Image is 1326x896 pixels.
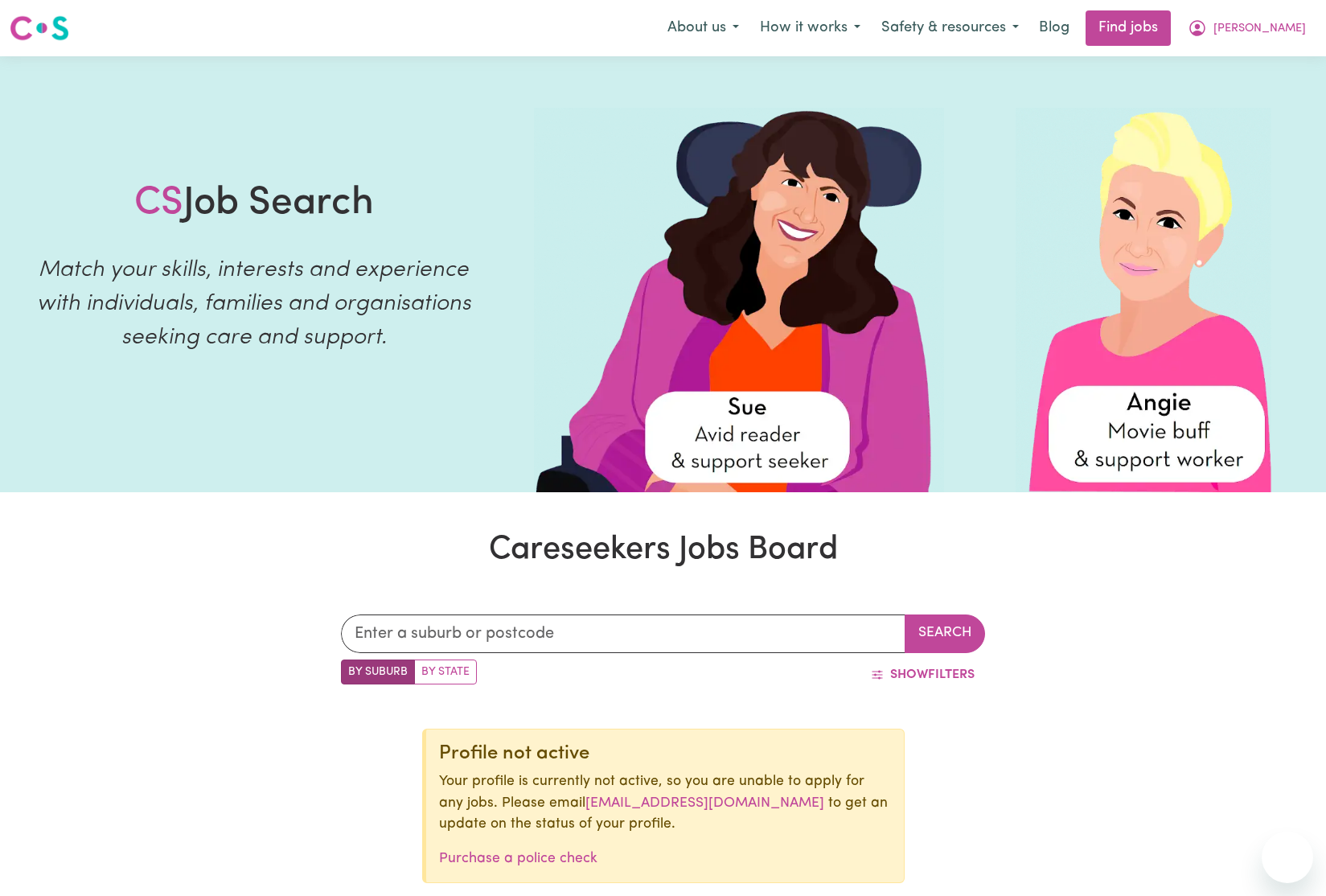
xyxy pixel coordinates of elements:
label: Search by suburb/post code [341,660,415,684]
a: Careseekers logo [10,10,69,47]
a: Purchase a police check [439,852,597,865]
span: Show [890,668,928,681]
a: Find jobs [1086,10,1171,46]
iframe: Button to launch messaging window, conversation in progress [1262,832,1313,883]
p: Match your skills, interests and experience with individuals, families and organisations seeking ... [19,253,489,355]
button: How it works [749,11,871,45]
h1: Job Search [134,181,374,228]
a: Blog [1029,10,1079,46]
img: Careseekers logo [10,14,69,43]
span: CS [134,184,183,223]
button: My Account [1177,11,1316,45]
a: [EMAIL_ADDRESS][DOMAIN_NAME] [585,796,824,810]
div: Profile not active [439,742,891,766]
button: ShowFilters [860,660,985,690]
button: Search [905,614,985,653]
p: Your profile is currently not active, so you are unable to apply for any jobs. Please email to ge... [439,771,891,835]
label: Search by state [414,660,477,684]
button: About us [657,11,749,45]
button: Safety & resources [871,11,1029,45]
span: [PERSON_NAME] [1213,20,1306,38]
input: Enter a suburb or postcode [341,614,905,653]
